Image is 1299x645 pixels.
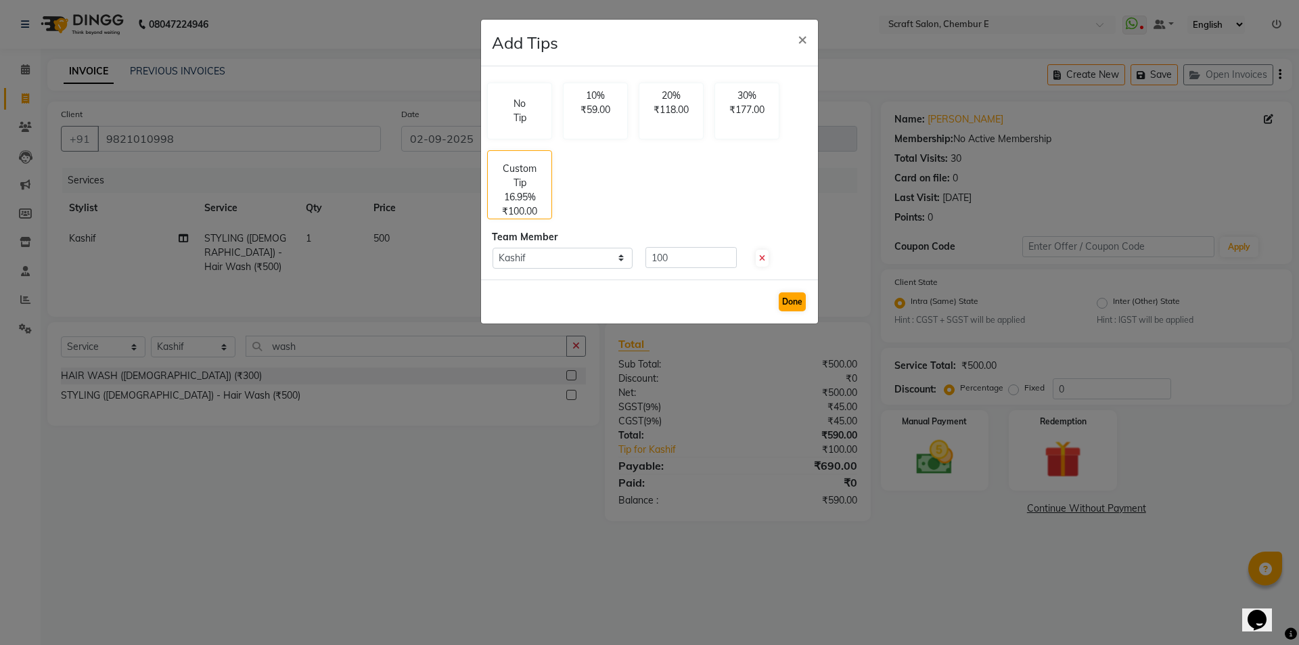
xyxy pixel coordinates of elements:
p: 30% [723,89,771,103]
iframe: chat widget [1242,591,1285,631]
p: 10% [572,89,619,103]
p: ₹118.00 [647,103,695,117]
button: Done [779,292,806,311]
button: Close [787,20,818,58]
p: 20% [647,89,695,103]
p: ₹59.00 [572,103,619,117]
p: ₹177.00 [723,103,771,117]
p: 16.95% [504,190,536,204]
p: No Tip [509,97,530,125]
p: ₹100.00 [502,204,537,219]
span: × [798,28,807,49]
h4: Add Tips [492,30,558,55]
p: Custom Tip [496,162,543,190]
span: Team Member [492,231,557,243]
